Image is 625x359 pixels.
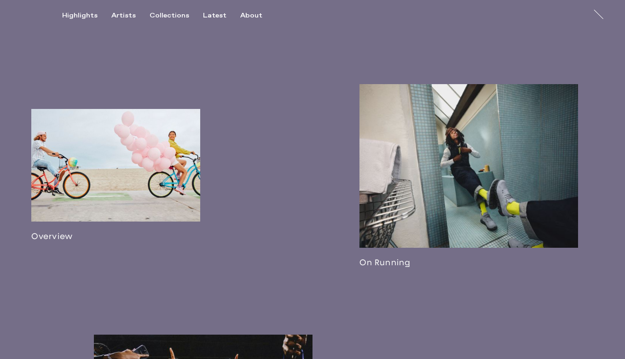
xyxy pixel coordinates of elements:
button: About [240,11,276,20]
div: Latest [203,11,226,20]
div: Artists [111,11,136,20]
button: Latest [203,11,240,20]
div: Highlights [62,11,98,20]
button: Collections [150,11,203,20]
div: About [240,11,262,20]
button: Artists [111,11,150,20]
div: Collections [150,11,189,20]
button: Highlights [62,11,111,20]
